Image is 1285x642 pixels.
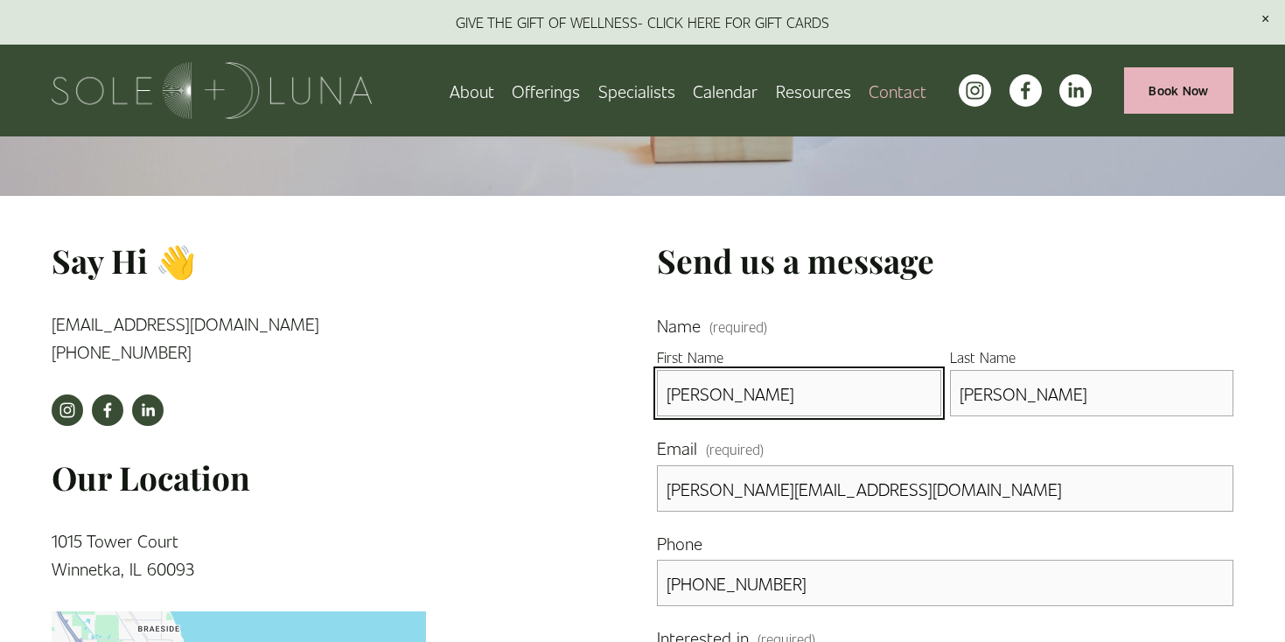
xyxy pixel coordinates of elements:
[950,346,1233,371] div: Last Name
[52,456,426,499] h3: Our Location
[657,239,1233,283] h3: Send us a message
[450,75,494,106] a: About
[598,75,675,106] a: Specialists
[706,438,764,461] span: (required)
[52,340,192,362] a: [PHONE_NUMBER]
[657,311,701,338] span: Name
[657,346,940,371] div: First Name
[657,529,702,556] span: Phone
[52,239,426,283] h3: Say Hi 👋
[512,77,580,104] span: Offerings
[132,394,164,426] a: LinkedIn
[52,394,83,426] a: instagram-unauth
[512,75,580,106] a: folder dropdown
[657,434,697,461] span: Email
[776,77,851,104] span: Resources
[709,320,767,334] span: (required)
[92,394,123,426] a: facebook-unauth
[52,312,319,334] a: [EMAIL_ADDRESS][DOMAIN_NAME]
[959,74,991,107] a: instagram-unauth
[693,75,758,106] a: Calendar
[869,75,926,106] a: Contact
[776,75,851,106] a: folder dropdown
[1059,74,1092,107] a: LinkedIn
[1009,74,1042,107] a: facebook-unauth
[1124,67,1233,114] a: Book Now
[52,62,373,119] img: Sole + Luna
[52,529,194,578] a: 1015 Tower CourtWinnetka, IL 60093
